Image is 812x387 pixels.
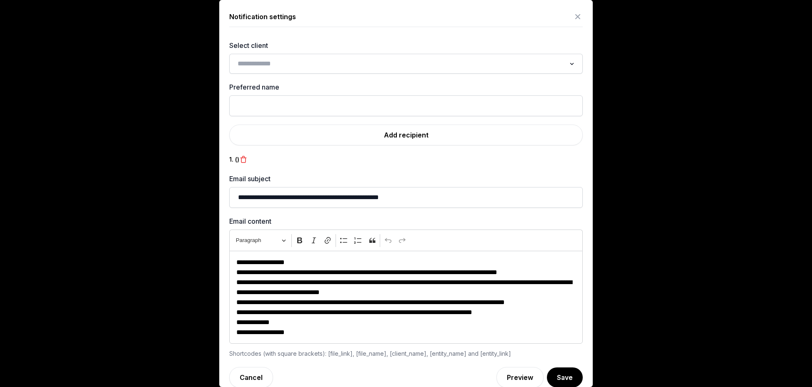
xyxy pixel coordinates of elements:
div: Notification settings [229,12,296,22]
a: Add recipient [229,125,583,145]
button: Heading [232,234,290,247]
span: Paragraph [236,235,279,245]
label: Preferred name [229,82,583,92]
label: Email content [229,216,583,226]
div: Search for option [233,56,579,71]
div: Editor editing area: main [229,251,583,344]
div: Shortcodes (with square brackets): [file_link], [file_name], [client_name], [entity_name] and [en... [229,349,583,359]
label: Select client [229,40,583,50]
div: 1. () [229,155,239,164]
input: Search for option [234,58,566,70]
div: Editor toolbar [229,230,583,251]
label: Email subject [229,174,583,184]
